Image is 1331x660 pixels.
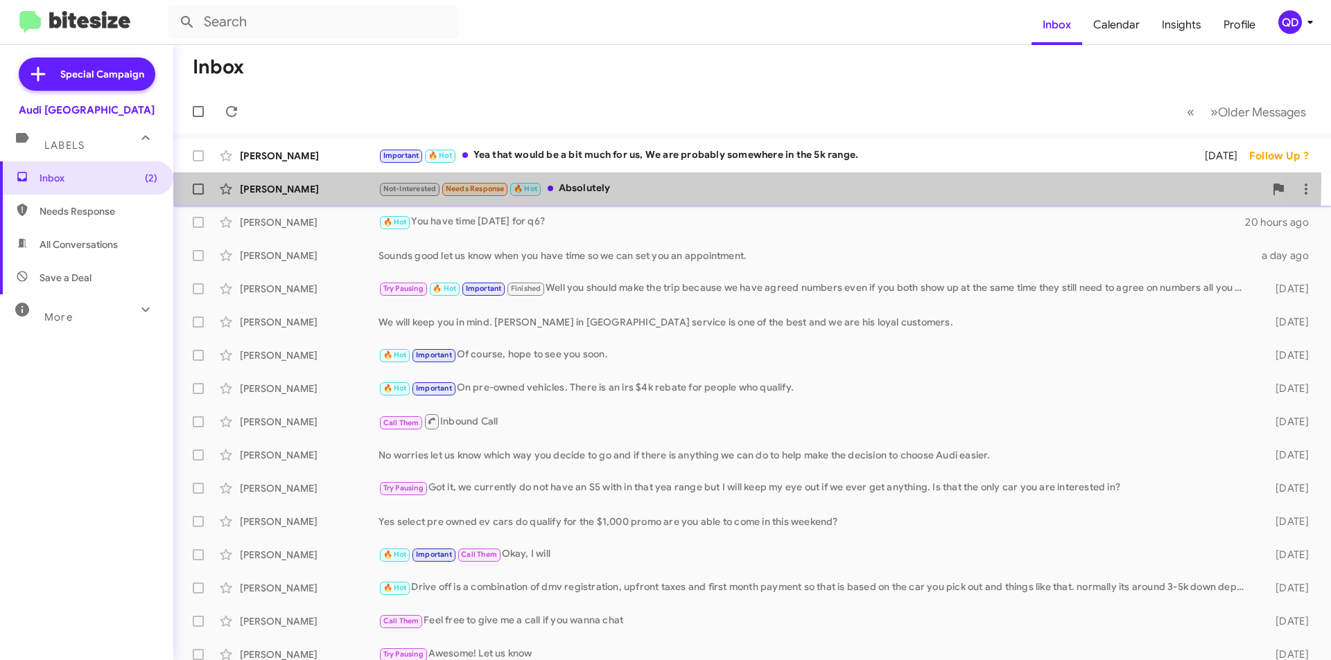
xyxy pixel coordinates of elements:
div: [PERSON_NAME] [240,215,379,229]
span: More [44,311,73,323]
div: [PERSON_NAME] [240,282,379,296]
span: « [1187,103,1194,121]
span: All Conversations [40,238,118,251]
div: [PERSON_NAME] [240,249,379,262]
span: Call Them [383,616,419,625]
div: QD [1278,10,1302,34]
div: Yea that would be a bit much for us, We are probably somewhere in the 5k range. [379,148,1187,163]
div: Absolutely [379,181,1264,197]
a: Calendar [1082,5,1151,45]
div: [PERSON_NAME] [240,448,379,462]
div: Okay, I will [379,546,1253,562]
div: a day ago [1253,249,1320,262]
div: [PERSON_NAME] [240,548,379,562]
div: [DATE] [1253,348,1320,362]
span: Finished [511,284,541,293]
div: [PERSON_NAME] [240,149,379,163]
div: Drive off is a combination of dmv registration, upfront taxes and first month payment so that is ... [379,580,1253,596]
span: Important [383,151,419,160]
div: [DATE] [1253,614,1320,628]
div: Audi [GEOGRAPHIC_DATA] [19,103,155,117]
span: (2) [145,171,157,185]
div: Sounds good let us know when you have time so we can set you an appointment. [379,249,1253,262]
h1: Inbox [193,56,244,78]
div: [PERSON_NAME] [240,581,379,595]
div: [DATE] [1253,415,1320,429]
div: Follow Up ? [1249,149,1320,163]
span: Not-Interested [383,184,437,193]
div: [PERSON_NAME] [240,315,379,329]
div: [PERSON_NAME] [240,348,379,362]
span: 🔥 Hot [383,550,407,559]
span: Labels [44,139,85,152]
span: Call Them [461,550,497,559]
a: Inbox [1032,5,1082,45]
span: Important [416,550,452,559]
div: We will keep you in mind. [PERSON_NAME] in [GEOGRAPHIC_DATA] service is one of the best and we ar... [379,315,1253,329]
div: Yes select pre owned ev cars do qualify for the $1,000 promo are you able to come in this weekend? [379,515,1253,528]
span: 🔥 Hot [514,184,537,193]
div: No worries let us know which way you decide to go and if there is anything we can do to help make... [379,448,1253,462]
div: [DATE] [1253,481,1320,495]
div: [PERSON_NAME] [240,382,379,395]
span: 🔥 Hot [428,151,452,160]
div: [DATE] [1253,548,1320,562]
div: [DATE] [1253,448,1320,462]
button: QD [1267,10,1316,34]
span: Needs Response [40,204,157,218]
span: 🔥 Hot [383,384,407,393]
div: [PERSON_NAME] [240,481,379,495]
div: [DATE] [1253,581,1320,595]
a: Special Campaign [19,57,155,91]
div: 20 hours ago [1245,215,1320,229]
span: 🔥 Hot [383,217,407,226]
a: Insights [1151,5,1212,45]
div: [PERSON_NAME] [240,182,379,196]
span: Important [466,284,502,293]
div: [DATE] [1253,282,1320,296]
div: [PERSON_NAME] [240,614,379,628]
button: Next [1202,98,1314,126]
span: Important [416,384,452,393]
div: [DATE] [1253,515,1320,528]
div: Well you should make the trip because we have agreed numbers even if you both show up at the same... [379,280,1253,296]
button: Previous [1178,98,1203,126]
span: Try Pausing [383,650,424,659]
div: [DATE] [1187,149,1249,163]
div: [PERSON_NAME] [240,415,379,429]
span: Try Pausing [383,483,424,492]
span: Inbox [40,171,157,185]
div: [DATE] [1253,382,1320,395]
div: Got it, we currently do not have an S5 with in that yea range but I will keep my eye out if we ev... [379,480,1253,496]
span: » [1210,103,1218,121]
div: You have time [DATE] for q6? [379,214,1245,230]
span: Try Pausing [383,284,424,293]
span: 🔥 Hot [383,350,407,359]
input: Search [168,6,459,39]
div: On pre-owned vehicles. There is an irs $4k rebate for people who qualify. [379,380,1253,396]
span: Needs Response [446,184,505,193]
span: 🔥 Hot [383,583,407,592]
span: Important [416,350,452,359]
div: [PERSON_NAME] [240,515,379,528]
span: Call Them [383,418,419,427]
span: Save a Deal [40,271,92,285]
div: Inbound Call [379,413,1253,430]
span: Older Messages [1218,105,1306,120]
div: [DATE] [1253,315,1320,329]
div: Of course, hope to see you soon. [379,347,1253,363]
div: Feel free to give me a call if you wanna chat [379,613,1253,629]
span: Special Campaign [60,67,144,81]
a: Profile [1212,5,1267,45]
span: 🔥 Hot [433,284,456,293]
nav: Page navigation example [1179,98,1314,126]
